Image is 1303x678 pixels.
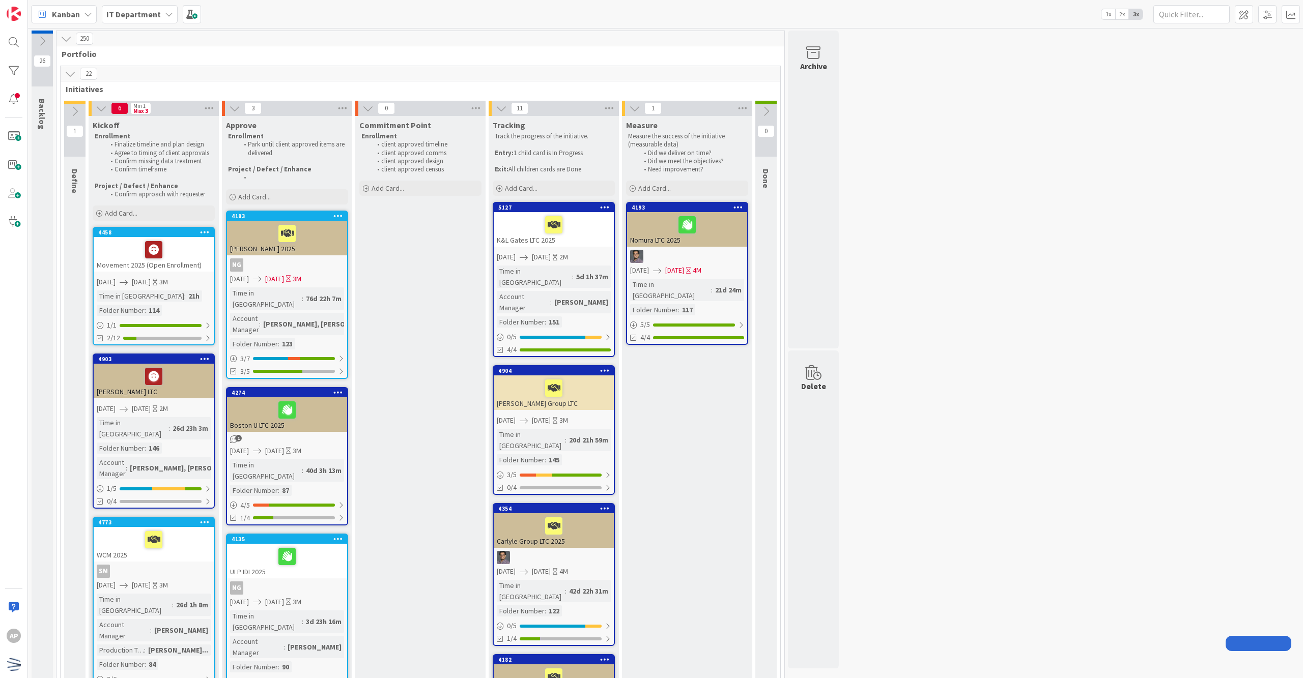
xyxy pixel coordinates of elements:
span: Add Card... [238,192,271,201]
div: 4458 [98,229,214,236]
img: Visit kanbanzone.com [7,7,21,21]
span: 0 [757,125,775,137]
div: Folder Number [630,304,678,315]
div: 4183[PERSON_NAME] 2025 [227,212,347,255]
span: Define [70,169,80,193]
span: 4/4 [507,344,517,355]
span: : [144,644,146,656]
div: [PERSON_NAME] LTC [94,364,214,398]
span: Add Card... [372,184,404,193]
span: 1 / 5 [107,483,117,494]
div: 90 [279,661,292,672]
div: 42d 22h 31m [566,585,611,597]
div: 3M [559,415,568,426]
div: Account Manager [230,636,284,658]
div: Boston U LTC 2025 [227,397,347,432]
div: 145 [546,454,562,465]
li: client approved design [372,157,480,165]
div: Folder Number [97,659,145,670]
div: 4183 [227,212,347,221]
span: Portfolio [62,49,772,59]
div: 4135ULP IDI 2025 [227,535,347,578]
div: Production Team Contact [97,644,144,656]
span: Add Card... [638,184,671,193]
div: Time in [GEOGRAPHIC_DATA] [97,290,184,302]
div: Folder Number [230,485,278,496]
div: 76d 22h 7m [303,293,344,304]
div: [PERSON_NAME] [152,625,211,636]
div: 87 [279,485,292,496]
span: 11 [511,102,528,114]
div: 5/5 [627,318,747,331]
div: 3M [293,597,301,607]
div: 5d 1h 37m [574,271,611,282]
div: SM [97,565,110,578]
div: 4274Boston U LTC 2025 [227,388,347,432]
div: Max 3 [133,108,148,113]
div: Folder Number [97,443,145,454]
div: Folder Number [97,305,145,316]
span: : [565,585,566,597]
div: 4135 [227,535,347,544]
div: Delete [801,380,826,392]
li: Did we meet the objectives? [638,157,747,165]
span: : [278,338,279,349]
li: client approved census [372,165,480,173]
span: Add Card... [505,184,537,193]
span: Kanban [52,8,80,20]
span: 1 [235,435,242,441]
li: client approved comms [372,149,480,157]
span: 0 / 5 [507,621,517,631]
strong: Enrollment [361,132,397,140]
span: 3/5 [240,366,250,377]
span: : [302,465,303,476]
div: 3M [159,580,168,591]
div: 1/1 [94,319,214,332]
div: 0/5 [494,620,614,632]
div: 4904[PERSON_NAME] Group LTC [494,366,614,410]
div: 1/5 [94,482,214,495]
a: 4354Carlyle Group LTC 2025CS[DATE][DATE]4MTime in [GEOGRAPHIC_DATA]:42d 22h 31mFolder Number:1220... [493,503,615,646]
div: 4193 [632,204,747,211]
span: : [184,290,186,302]
span: Tracking [493,120,525,130]
div: Time in [GEOGRAPHIC_DATA] [230,287,302,310]
span: 5 / 5 [640,319,650,330]
div: Folder Number [230,661,278,672]
div: [PERSON_NAME] 2025 [227,221,347,255]
span: [DATE] [497,415,516,426]
div: [PERSON_NAME], [PERSON_NAME] [261,318,377,330]
div: 4193 [627,203,747,212]
div: 4903 [98,356,214,363]
span: [DATE] [97,277,116,287]
li: client approved timeline [372,140,480,149]
li: Agree to timing of client approvals [105,149,213,157]
span: 3 / 7 [240,353,250,364]
span: 4/4 [640,332,650,343]
div: Time in [GEOGRAPHIC_DATA] [230,610,302,633]
div: 117 [679,304,695,315]
span: : [545,316,546,328]
div: 4354Carlyle Group LTC 2025 [494,504,614,548]
div: 151 [546,316,562,328]
div: CS [494,551,614,564]
span: 6 [111,102,128,114]
div: Account Manager [97,619,150,641]
div: 4458 [94,228,214,237]
strong: Exit: [495,165,508,173]
div: Archive [800,60,827,72]
div: 4274 [232,389,347,396]
div: 4M [693,265,701,276]
div: 5127 [494,203,614,212]
div: Folder Number [497,316,545,328]
span: [DATE] [532,415,551,426]
li: Need improvement? [638,165,747,173]
span: [DATE] [132,403,151,414]
img: CS [497,551,510,564]
span: : [278,661,279,672]
span: [DATE] [230,597,249,607]
span: 3 [244,102,262,114]
span: : [565,434,566,446]
div: AP [7,629,21,643]
span: Commitment Point [359,120,431,130]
